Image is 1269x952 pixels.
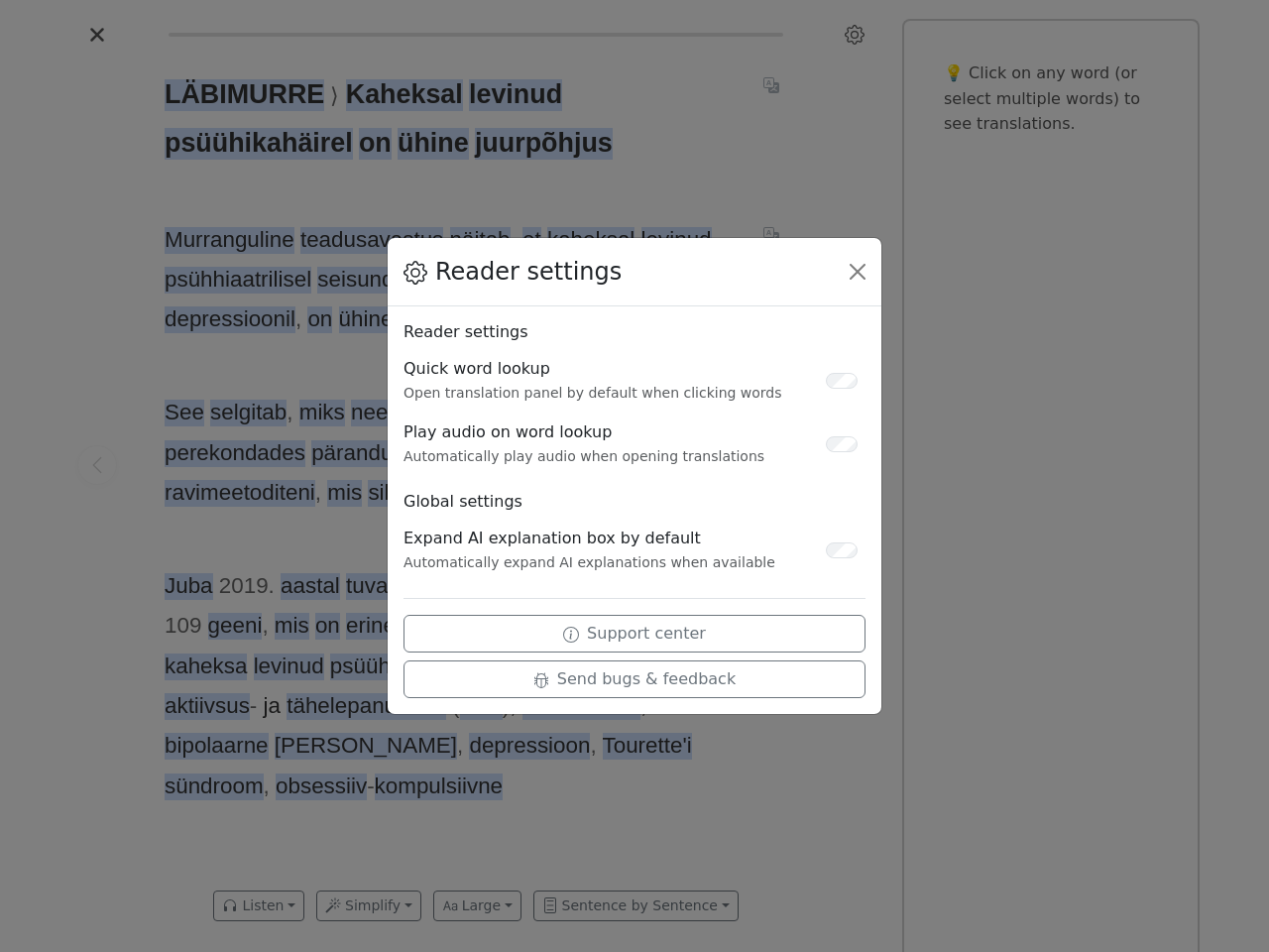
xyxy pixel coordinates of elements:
[404,420,826,444] div: Play audio on word lookup
[404,357,826,381] div: Quick word lookup
[404,554,775,570] small: Automatically expand AI explanations when available
[842,256,873,288] button: Close
[404,492,865,511] h6: Global settings
[404,322,865,341] h6: Reader settings
[404,615,865,653] button: Support center
[404,448,764,464] small: Automatically play audio when opening translations
[404,254,622,290] div: Reader settings
[404,385,782,401] small: Open translation panel by default when clicking words
[404,527,826,550] div: Expand AI explanation box by default
[404,660,865,698] button: Send bugs & feedback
